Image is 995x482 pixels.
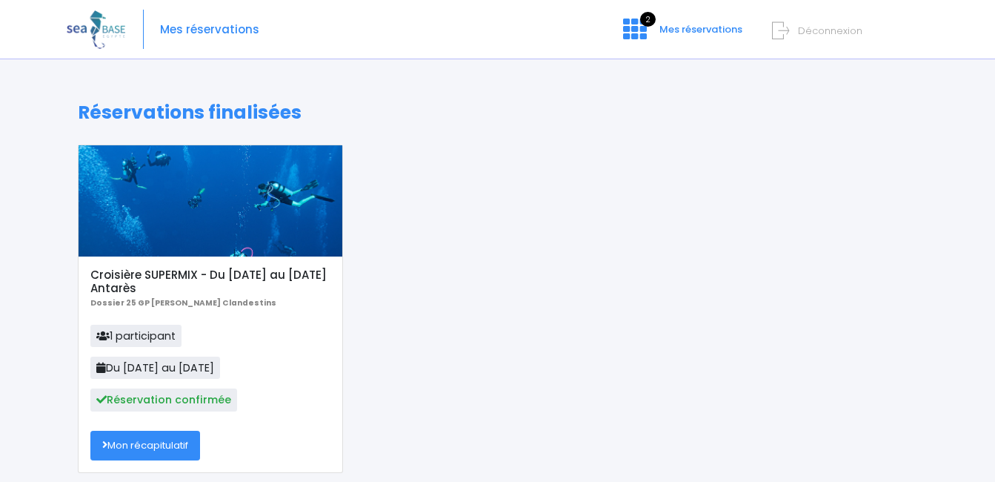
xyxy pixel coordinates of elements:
[90,325,182,347] span: 1 participant
[659,22,742,36] span: Mes réservations
[78,102,917,124] h1: Réservations finalisées
[611,27,751,42] a: 2 Mes réservations
[90,357,220,379] span: Du [DATE] au [DATE]
[640,12,656,27] span: 2
[90,389,237,411] span: Réservation confirmée
[798,24,862,38] span: Déconnexion
[90,431,200,460] a: Mon récapitulatif
[90,268,330,295] h5: Croisière SUPERMIX - Du [DATE] au [DATE] Antarès
[90,297,276,308] b: Dossier 25 GP [PERSON_NAME] Clandestins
